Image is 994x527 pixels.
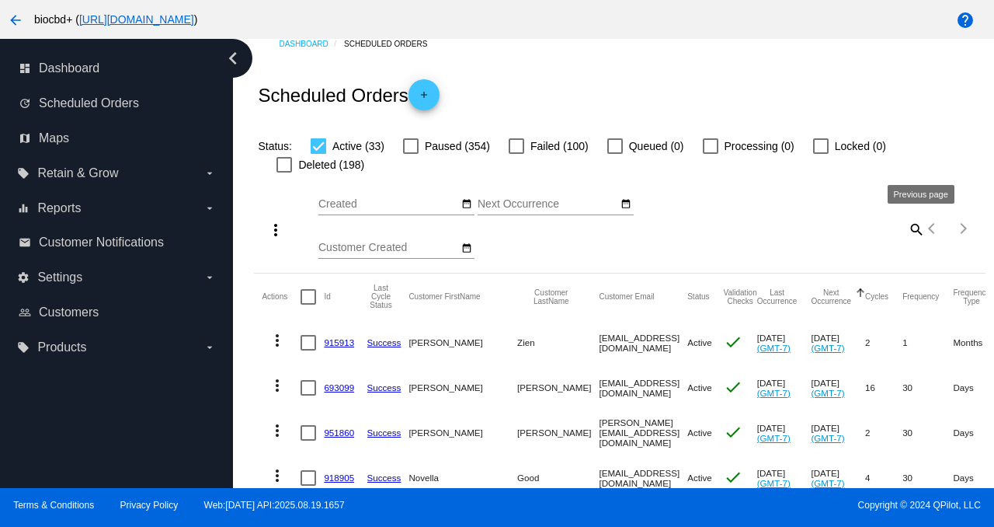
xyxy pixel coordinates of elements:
mat-cell: 16 [865,365,902,410]
i: settings [17,271,30,284]
mat-cell: [EMAIL_ADDRESS][DOMAIN_NAME] [599,320,687,365]
button: Change sorting for CustomerLastName [517,288,585,305]
span: Reports [37,201,81,215]
mat-cell: [PERSON_NAME] [408,365,517,410]
button: Next page [948,213,979,244]
a: (GMT-7) [811,433,844,443]
mat-cell: Good [517,455,599,501]
i: equalizer [17,202,30,215]
span: Retain & Grow [37,166,118,180]
span: Customer Notifications [39,236,164,250]
button: Change sorting for Frequency [902,292,939,302]
mat-cell: Zien [517,320,599,365]
a: 693099 [324,382,354,393]
a: (GMT-7) [757,343,791,353]
a: (GMT-7) [757,478,791,488]
mat-icon: more_vert [266,221,285,239]
a: 915913 [324,337,354,347]
a: 951860 [324,428,354,438]
a: (GMT-7) [811,388,844,398]
button: Change sorting for CustomerEmail [599,292,654,302]
mat-cell: [PERSON_NAME][EMAIL_ADDRESS][DOMAIN_NAME] [599,410,687,455]
span: Processing (0) [725,137,794,155]
mat-cell: [PERSON_NAME] [517,365,599,410]
span: Paused (354) [425,137,490,155]
mat-icon: more_vert [268,466,287,485]
button: Change sorting for LastProcessingCycleId [367,284,395,309]
button: Change sorting for FrequencyType [953,288,989,305]
a: (GMT-7) [757,388,791,398]
mat-cell: [PERSON_NAME] [408,320,517,365]
a: Terms & Conditions [13,500,94,511]
span: Active (33) [332,137,384,155]
i: local_offer [17,341,30,354]
mat-cell: 1 [902,320,953,365]
input: Created [318,198,458,211]
a: map Maps [19,126,216,151]
a: email Customer Notifications [19,230,216,255]
a: (GMT-7) [811,478,844,488]
mat-icon: check [724,468,742,487]
span: Scheduled Orders [39,96,139,110]
span: Dashboard [39,61,99,75]
a: Web:[DATE] API:2025.08.19.1657 [204,500,345,511]
a: update Scheduled Orders [19,91,216,116]
a: people_outline Customers [19,300,216,325]
i: people_outline [19,306,31,319]
mat-icon: more_vert [268,376,287,395]
span: biocbd+ ( ) [34,13,197,26]
mat-header-cell: Validation Checks [724,274,757,320]
button: Change sorting for CustomerFirstName [408,292,480,302]
mat-icon: date_range [461,198,472,211]
mat-cell: [DATE] [811,320,865,365]
mat-cell: 2 [865,410,902,455]
i: map [19,132,31,145]
i: arrow_drop_down [203,202,216,215]
mat-cell: Novella [408,455,517,501]
mat-cell: [DATE] [811,365,865,410]
mat-cell: [PERSON_NAME] [408,410,517,455]
i: arrow_drop_down [203,167,216,180]
mat-cell: [DATE] [811,410,865,455]
mat-cell: [EMAIL_ADDRESS][DOMAIN_NAME] [599,455,687,501]
mat-icon: date_range [461,243,472,255]
a: dashboard Dashboard [19,56,216,81]
mat-icon: more_vert [268,421,287,440]
mat-cell: [DATE] [757,320,812,365]
mat-cell: [DATE] [757,410,812,455]
mat-cell: 30 [902,455,953,501]
button: Change sorting for Status [687,292,709,302]
i: dashboard [19,62,31,75]
mat-cell: 30 [902,410,953,455]
a: Success [367,473,401,483]
span: Settings [37,270,82,284]
mat-icon: search [906,217,925,241]
button: Change sorting for Id [324,292,330,302]
mat-icon: help [956,11,975,30]
i: update [19,97,31,110]
mat-cell: 30 [902,365,953,410]
mat-icon: check [724,333,742,351]
span: Customers [39,305,99,319]
mat-header-cell: Actions [262,274,301,320]
mat-icon: check [724,423,742,441]
span: Maps [39,131,69,145]
mat-cell: [PERSON_NAME] [517,410,599,455]
button: Previous page [917,213,948,244]
a: 918905 [324,473,354,483]
mat-cell: [DATE] [757,365,812,410]
mat-icon: check [724,378,742,396]
mat-cell: [EMAIL_ADDRESS][DOMAIN_NAME] [599,365,687,410]
a: (GMT-7) [757,433,791,443]
mat-cell: [DATE] [757,455,812,501]
mat-icon: date_range [620,198,631,211]
i: email [19,236,31,249]
span: Failed (100) [530,137,589,155]
i: arrow_drop_down [203,341,216,354]
i: arrow_drop_down [203,271,216,284]
button: Change sorting for Cycles [865,292,888,302]
span: Deleted (198) [298,155,364,174]
a: Success [367,382,401,393]
span: Queued (0) [629,137,684,155]
span: Active [687,428,712,438]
